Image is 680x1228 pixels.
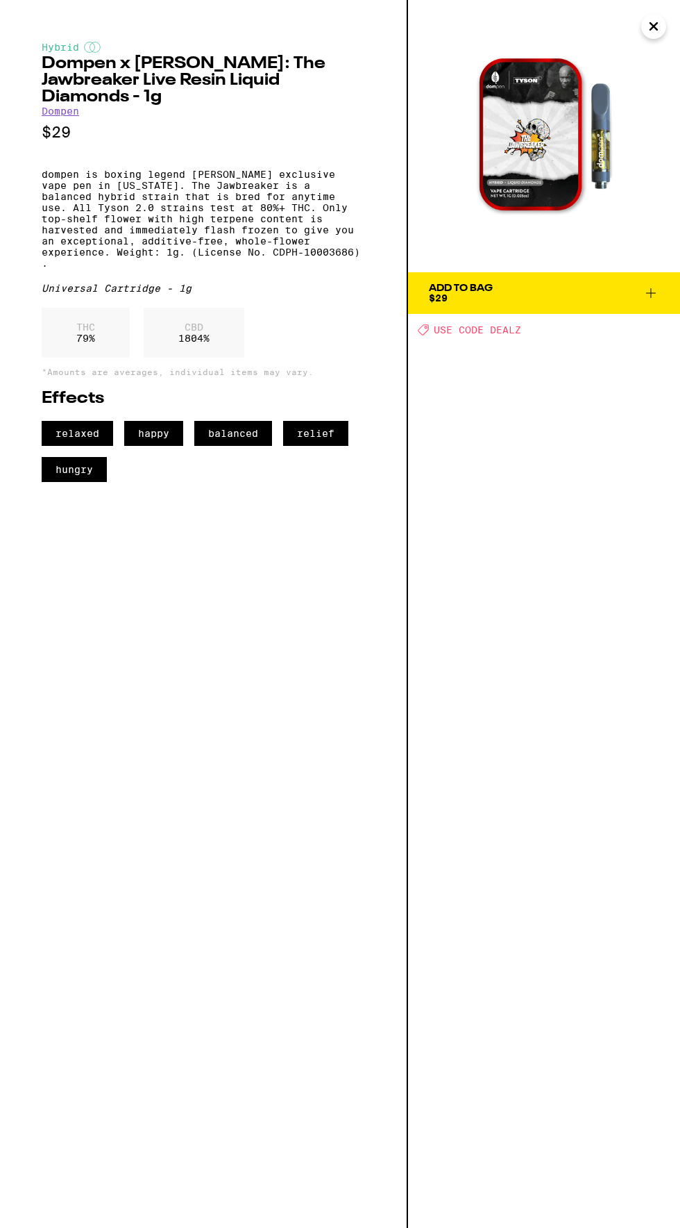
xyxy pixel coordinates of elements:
[124,421,183,446] span: happy
[42,308,130,358] div: 79 %
[434,324,521,335] span: USE CODE DEALZ
[194,421,272,446] span: balanced
[42,457,107,482] span: hungry
[144,308,244,358] div: 1804 %
[76,322,95,333] p: THC
[42,42,365,53] div: Hybrid
[429,283,493,293] div: Add To Bag
[84,42,101,53] img: hybridColor.svg
[42,106,79,117] a: Dompen
[408,272,680,314] button: Add To Bag$29
[283,421,348,446] span: relief
[178,322,210,333] p: CBD
[429,292,448,304] span: $29
[42,421,113,446] span: relaxed
[8,10,100,21] span: Hi. Need any help?
[42,169,365,269] p: dompen is boxing legend [PERSON_NAME] exclusive vape pen in [US_STATE]. The Jawbreaker is a balan...
[42,283,365,294] div: Universal Cartridge - 1g
[42,367,365,376] p: *Amounts are averages, individual items may vary.
[42,56,365,106] h2: Dompen x [PERSON_NAME]: The Jawbreaker Live Resin Liquid Diamonds - 1g
[42,390,365,407] h2: Effects
[42,124,365,141] p: $29
[641,14,666,39] button: Close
